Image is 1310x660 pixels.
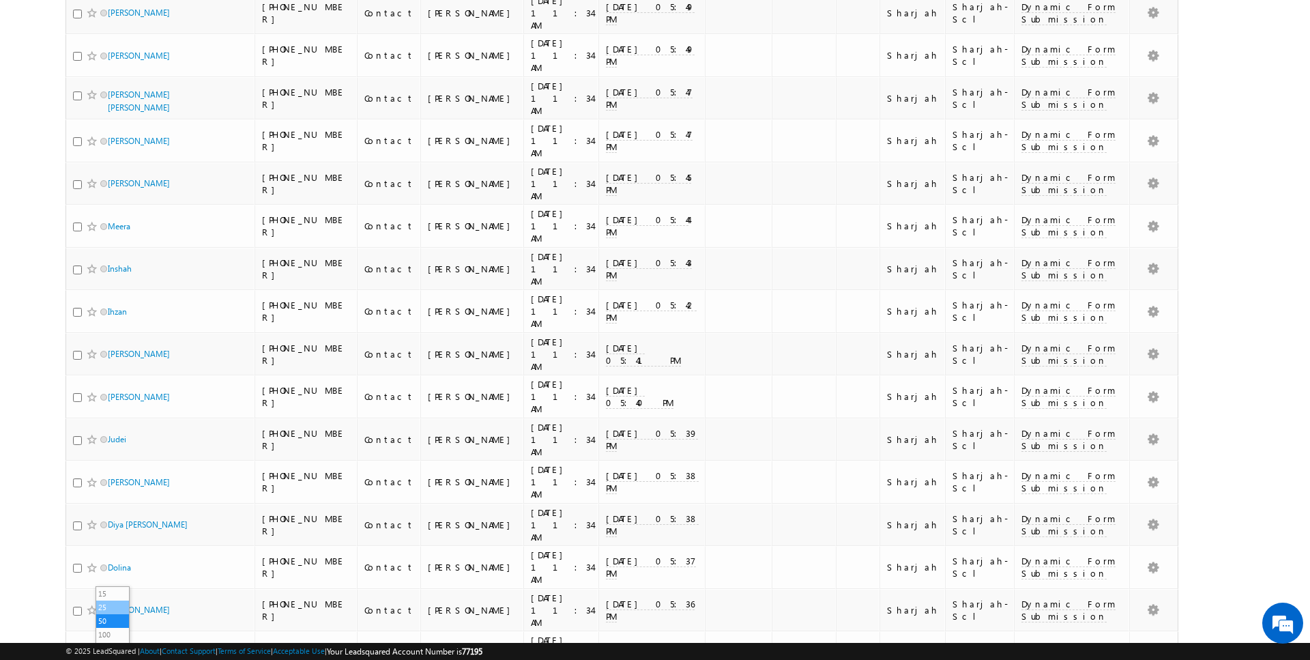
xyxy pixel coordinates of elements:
div: Sharjah [887,220,939,232]
div: [PHONE_NUMBER] [262,299,351,324]
div: [PHONE_NUMBER] [262,1,351,25]
div: Minimize live chat window [224,7,257,40]
em: Start Chat [186,420,248,439]
li: 15 [96,587,129,601]
div: [PERSON_NAME] [428,348,517,360]
div: [PHONE_NUMBER] [262,470,351,494]
span: [DATE] 05:41 PM [606,342,681,367]
div: [DATE] 11:34 AM [531,122,592,159]
div: Sharjah-Scl [952,86,1008,111]
div: [PERSON_NAME] [428,177,517,190]
div: Contact [364,305,414,317]
span: Dynamic Form Submission [1021,342,1116,367]
div: [PERSON_NAME] [428,134,517,147]
div: [DATE] 11:34 AM [531,80,592,117]
div: Sharjah-Scl [952,470,1008,494]
div: [PERSON_NAME] [428,390,517,403]
a: [PERSON_NAME] [108,8,170,18]
div: Sharjah [887,476,939,488]
span: [DATE] 05:49 PM [606,43,695,68]
div: [PERSON_NAME] [428,92,517,104]
div: [PHONE_NUMBER] [262,43,351,68]
a: Meera [108,221,130,231]
span: Dynamic Form Submission [1021,43,1116,68]
span: [DATE] 05:38 PM [606,470,699,494]
div: Sharjah [887,7,939,19]
div: Sharjah-Scl [952,384,1008,409]
div: [PERSON_NAME] [428,604,517,616]
span: [DATE] 05:47 PM [606,86,693,111]
li: 50 [96,614,129,628]
div: [PHONE_NUMBER] [262,214,351,238]
span: [DATE] 05:45 PM [606,171,691,196]
div: [PHONE_NUMBER] [262,598,351,622]
div: [PERSON_NAME] [428,263,517,275]
div: Sharjah [887,263,939,275]
div: Contact [364,604,414,616]
div: Sharjah [887,177,939,190]
div: Contact [364,263,414,275]
span: [DATE] 05:40 PM [606,384,673,409]
textarea: Type your message and hit 'Enter' [18,126,249,410]
span: [DATE] 05:36 PM [606,598,695,622]
div: [PERSON_NAME] [428,433,517,446]
span: [DATE] 05:47 PM [606,128,693,153]
div: Contact [364,476,414,488]
a: About [140,646,160,655]
div: [DATE] 11:34 AM [531,37,592,74]
div: Contact [364,177,414,190]
div: Sharjah [887,134,939,147]
span: Dynamic Form Submission [1021,384,1116,409]
div: Sharjah-Scl [952,299,1008,324]
div: Contact [364,561,414,573]
li: 200 [96,642,129,655]
span: Dynamic Form Submission [1021,128,1116,153]
div: Sharjah [887,390,939,403]
div: Contact [364,348,414,360]
div: [PHONE_NUMBER] [262,427,351,452]
span: Dynamic Form Submission [1021,86,1116,111]
span: © 2025 LeadSquared | | | | | [65,645,482,658]
div: Sharjah [887,561,939,573]
span: Dynamic Form Submission [1021,299,1116,324]
span: Dynamic Form Submission [1021,427,1116,452]
div: [PHONE_NUMBER] [262,171,351,196]
a: Judei [108,434,126,444]
div: [PERSON_NAME] [428,476,517,488]
div: [DATE] 11:34 AM [531,207,592,244]
div: Contact [364,7,414,19]
div: Sharjah-Scl [952,513,1008,537]
div: Contact [364,92,414,104]
span: Dynamic Form Submission [1021,1,1116,25]
div: Sharjah [887,604,939,616]
div: Contact [364,433,414,446]
div: [PHONE_NUMBER] [262,384,351,409]
div: [DATE] 11:34 AM [531,165,592,202]
li: 25 [96,601,129,614]
div: [PERSON_NAME] [428,519,517,531]
span: 77195 [462,646,482,657]
span: Dynamic Form Submission [1021,257,1116,281]
a: [PERSON_NAME] [108,392,170,402]
div: Sharjah [887,92,939,104]
div: Sharjah-Scl [952,555,1008,579]
div: [PHONE_NUMBER] [262,86,351,111]
div: Sharjah-Scl [952,171,1008,196]
li: 100 [96,628,129,642]
div: Chat with us now [71,72,229,89]
div: Sharjah-Scl [952,342,1008,367]
span: Dynamic Form Submission [1021,214,1116,238]
span: Dynamic Form Submission [1021,171,1116,196]
span: [DATE] 05:49 PM [606,1,695,25]
img: d_60004797649_company_0_60004797649 [23,72,57,89]
div: [PHONE_NUMBER] [262,128,351,153]
div: Sharjah-Scl [952,43,1008,68]
div: [PERSON_NAME] [428,305,517,317]
a: Diya [PERSON_NAME] [108,519,188,530]
div: Contact [364,220,414,232]
a: [PERSON_NAME] [108,477,170,487]
a: [PERSON_NAME] [108,605,170,615]
div: Sharjah [887,305,939,317]
div: [PHONE_NUMBER] [262,513,351,537]
span: [DATE] 05:38 PM [606,513,699,537]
